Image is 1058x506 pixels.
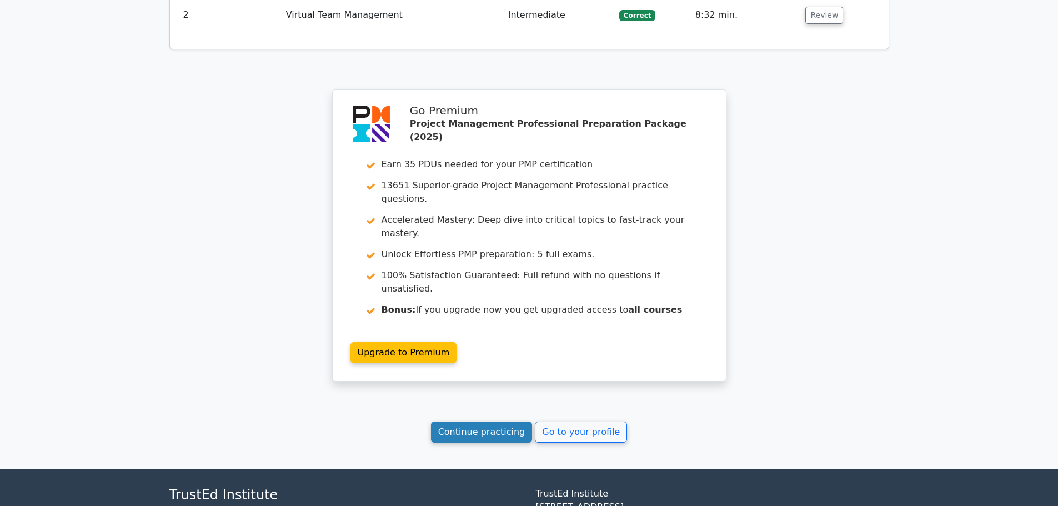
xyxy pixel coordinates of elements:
[431,422,533,443] a: Continue practicing
[535,422,627,443] a: Go to your profile
[619,10,655,21] span: Correct
[805,7,843,24] button: Review
[350,342,457,363] a: Upgrade to Premium
[169,487,523,503] h4: TrustEd Institute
